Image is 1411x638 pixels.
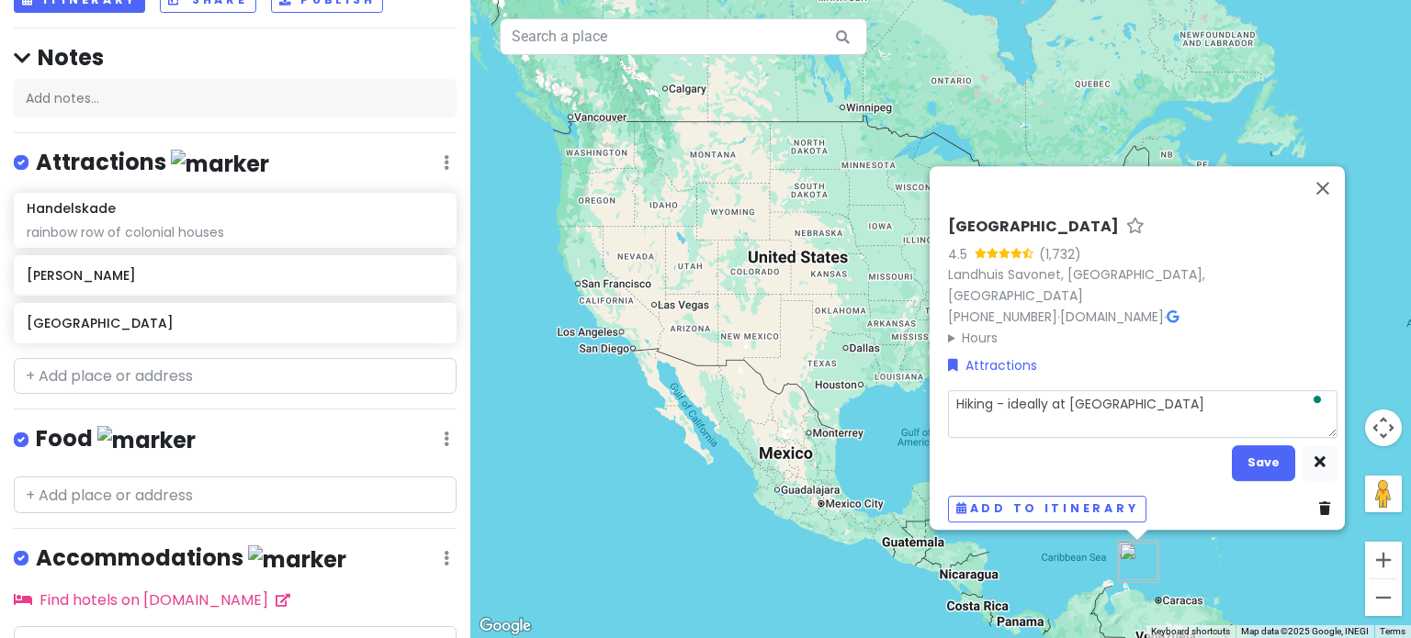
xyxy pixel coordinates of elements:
div: · · [948,218,1338,348]
a: Delete place [1319,498,1338,519]
a: [PHONE_NUMBER] [948,307,1057,325]
button: Zoom in [1365,542,1402,578]
input: Search a place [500,18,867,55]
button: Add to itinerary [948,496,1146,522]
input: + Add place or address [14,358,457,395]
button: Zoom out [1365,579,1402,616]
a: Terms (opens in new tab) [1380,626,1405,636]
div: (1,732) [1039,243,1081,263]
span: Map data ©2025 Google, INEGI [1241,626,1369,636]
h4: Food [36,424,196,454]
img: marker [171,150,269,178]
div: Add notes... [14,79,457,118]
h6: Handelskade [27,200,116,217]
div: 4.5 [948,243,975,263]
a: [DOMAIN_NAME] [1060,307,1164,325]
h6: [GEOGRAPHIC_DATA] [27,315,443,331]
a: Landhuis Savonet, [GEOGRAPHIC_DATA], [GEOGRAPHIC_DATA] [948,265,1205,305]
input: + Add place or address [14,476,457,513]
textarea: To enrich screen reader interactions, please activate Accessibility in Grammarly extension settings [948,390,1338,438]
div: Queen Emma Bridge [1119,543,1159,583]
a: Star place [1126,218,1145,237]
h6: [GEOGRAPHIC_DATA] [948,218,1119,237]
h4: Attractions [36,148,269,178]
button: Close [1301,166,1345,210]
h6: [PERSON_NAME] [27,267,443,284]
i: Google Maps [1167,309,1179,322]
summary: Hours [948,327,1338,347]
h4: Accommodations [36,543,346,574]
h4: Notes [14,43,457,72]
a: Open this area in Google Maps (opens a new window) [475,614,536,638]
div: rainbow row of colonial houses [27,224,443,241]
button: Drag Pegman onto the map to open Street View [1365,476,1402,512]
div: Christoffel National Park [1117,540,1157,580]
button: Keyboard shortcuts [1151,625,1230,638]
button: Map camera controls [1365,409,1402,446]
img: Google [475,614,536,638]
img: marker [97,426,196,454]
a: Find hotels on [DOMAIN_NAME] [14,589,290,610]
button: Save [1232,445,1295,481]
img: marker [248,545,346,574]
a: Attractions [948,355,1037,375]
